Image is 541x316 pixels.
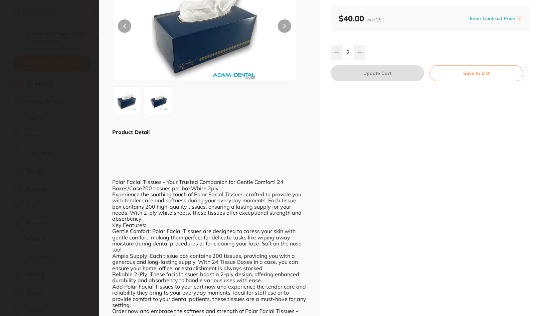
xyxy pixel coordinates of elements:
label: i [517,16,522,21]
button: Enter Contract Price [468,15,517,22]
button: Save to List [429,65,523,81]
b: Product Detail [112,129,150,135]
b: $40.00 [339,13,384,23]
span: excl. GST [366,17,384,23]
img: LmpwZw [146,89,170,113]
img: cGc [115,89,139,113]
button: Update Cart [331,65,424,81]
